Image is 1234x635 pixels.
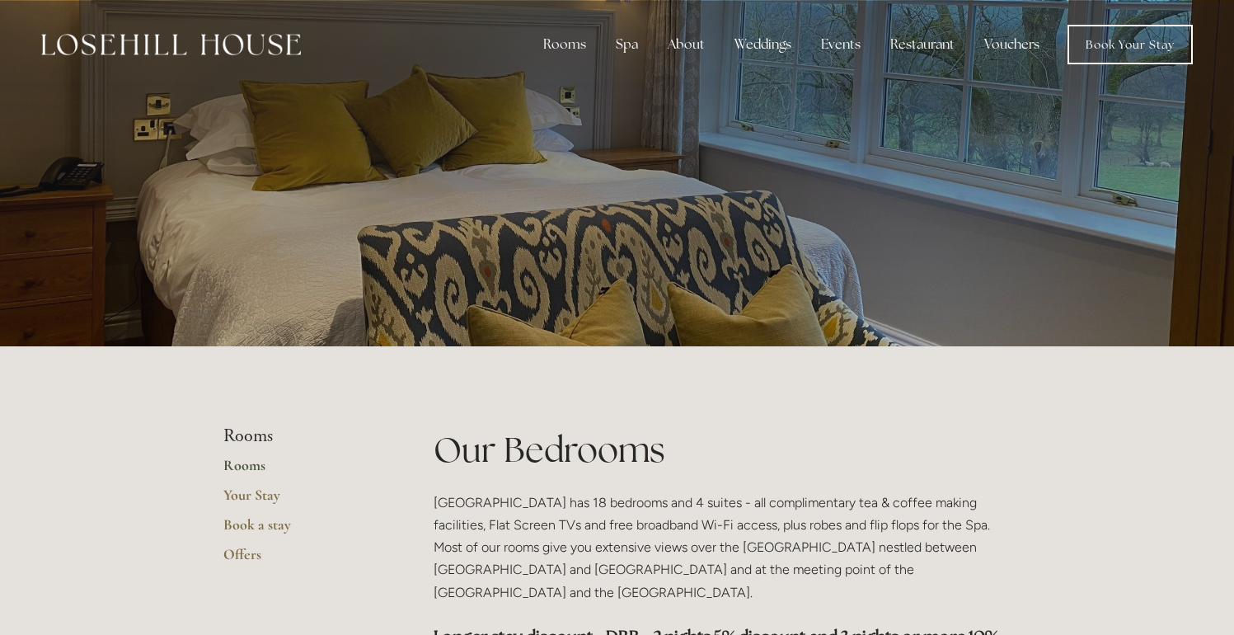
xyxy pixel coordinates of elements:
a: Vouchers [971,28,1053,61]
div: Restaurant [877,28,968,61]
div: Spa [603,28,651,61]
h1: Our Bedrooms [434,426,1011,474]
li: Rooms [223,426,381,447]
img: Losehill House [41,34,301,55]
a: Book Your Stay [1067,25,1193,64]
div: Events [808,28,874,61]
a: Your Stay [223,486,381,515]
a: Rooms [223,456,381,486]
div: About [655,28,718,61]
a: Offers [223,545,381,575]
p: [GEOGRAPHIC_DATA] has 18 bedrooms and 4 suites - all complimentary tea & coffee making facilities... [434,492,1011,604]
div: Weddings [721,28,805,61]
div: Rooms [530,28,599,61]
a: Book a stay [223,515,381,545]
